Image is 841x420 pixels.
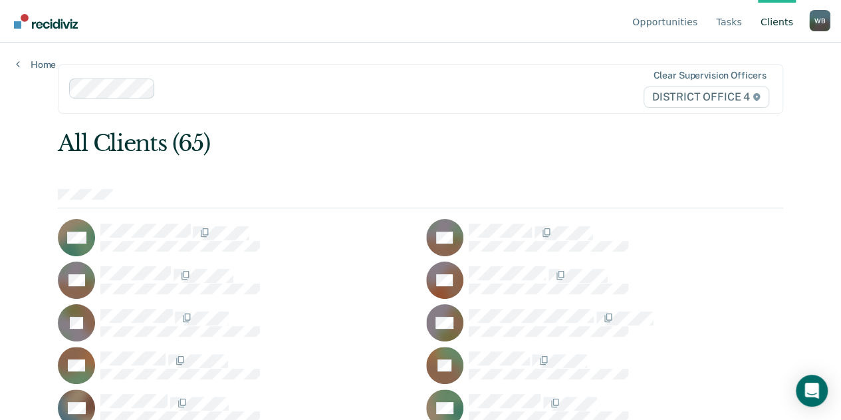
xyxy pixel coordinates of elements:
[16,59,56,71] a: Home
[653,70,766,81] div: Clear supervision officers
[58,130,638,157] div: All Clients (65)
[644,87,769,108] span: DISTRICT OFFICE 4
[809,10,830,31] div: W B
[14,14,78,29] img: Recidiviz
[796,375,828,407] div: Open Intercom Messenger
[809,10,830,31] button: Profile dropdown button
